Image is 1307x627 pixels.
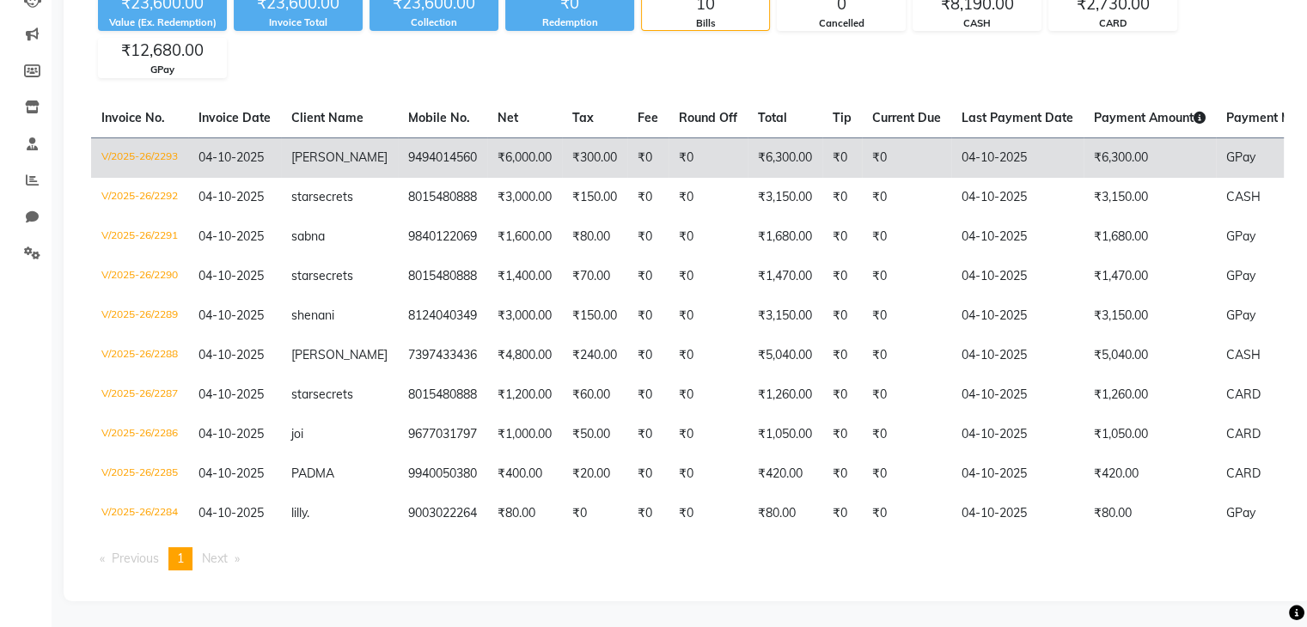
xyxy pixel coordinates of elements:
[91,336,188,375] td: V/2025-26/2288
[1226,149,1255,165] span: GPay
[913,16,1041,31] div: CASH
[862,336,951,375] td: ₹0
[487,375,562,415] td: ₹1,200.00
[408,110,470,125] span: Mobile No.
[291,347,388,362] span: [PERSON_NAME]
[627,296,669,336] td: ₹0
[487,296,562,336] td: ₹3,000.00
[398,296,487,336] td: 8124040349
[1226,228,1255,244] span: GPay
[198,387,264,402] span: 04-10-2025
[748,494,822,533] td: ₹80.00
[487,137,562,178] td: ₹6,000.00
[91,375,188,415] td: V/2025-26/2287
[487,257,562,296] td: ₹1,400.00
[748,336,822,375] td: ₹5,040.00
[291,466,334,481] span: PADMA
[198,110,271,125] span: Invoice Date
[313,268,353,283] span: secrets
[91,257,188,296] td: V/2025-26/2290
[99,39,226,63] div: ₹12,680.00
[291,228,325,244] span: sabna
[101,110,165,125] span: Invoice No.
[1226,426,1261,441] span: CARD
[1084,415,1216,454] td: ₹1,050.00
[398,415,487,454] td: 9677031797
[822,494,862,533] td: ₹0
[951,137,1084,178] td: 04-10-2025
[627,375,669,415] td: ₹0
[198,268,264,283] span: 04-10-2025
[91,217,188,257] td: V/2025-26/2291
[822,178,862,217] td: ₹0
[872,110,941,125] span: Current Due
[398,375,487,415] td: 8015480888
[951,257,1084,296] td: 04-10-2025
[91,296,188,336] td: V/2025-26/2289
[951,454,1084,494] td: 04-10-2025
[198,426,264,441] span: 04-10-2025
[748,257,822,296] td: ₹1,470.00
[627,217,669,257] td: ₹0
[1226,307,1255,323] span: GPay
[862,137,951,178] td: ₹0
[748,178,822,217] td: ₹3,150.00
[822,137,862,178] td: ₹0
[748,454,822,494] td: ₹420.00
[748,415,822,454] td: ₹1,050.00
[1084,217,1216,257] td: ₹1,680.00
[291,387,313,402] span: star
[669,296,748,336] td: ₹0
[198,149,264,165] span: 04-10-2025
[198,505,264,520] span: 04-10-2025
[627,257,669,296] td: ₹0
[833,110,852,125] span: Tip
[669,454,748,494] td: ₹0
[177,551,184,566] span: 1
[99,63,226,77] div: GPay
[1049,16,1176,31] div: CARD
[862,296,951,336] td: ₹0
[679,110,737,125] span: Round Off
[291,268,313,283] span: star
[822,257,862,296] td: ₹0
[822,217,862,257] td: ₹0
[669,494,748,533] td: ₹0
[951,178,1084,217] td: 04-10-2025
[627,494,669,533] td: ₹0
[487,178,562,217] td: ₹3,000.00
[748,296,822,336] td: ₹3,150.00
[822,415,862,454] td: ₹0
[669,375,748,415] td: ₹0
[562,494,627,533] td: ₹0
[91,494,188,533] td: V/2025-26/2284
[562,217,627,257] td: ₹80.00
[951,296,1084,336] td: 04-10-2025
[822,296,862,336] td: ₹0
[627,415,669,454] td: ₹0
[1084,494,1216,533] td: ₹80.00
[951,336,1084,375] td: 04-10-2025
[398,454,487,494] td: 9940050380
[862,415,951,454] td: ₹0
[748,217,822,257] td: ₹1,680.00
[822,454,862,494] td: ₹0
[862,257,951,296] td: ₹0
[862,494,951,533] td: ₹0
[962,110,1073,125] span: Last Payment Date
[202,551,228,566] span: Next
[862,375,951,415] td: ₹0
[562,336,627,375] td: ₹240.00
[234,15,363,30] div: Invoice Total
[291,307,334,323] span: shenani
[778,16,905,31] div: Cancelled
[291,149,388,165] span: [PERSON_NAME]
[112,551,159,566] span: Previous
[505,15,634,30] div: Redemption
[562,454,627,494] td: ₹20.00
[562,296,627,336] td: ₹150.00
[291,189,313,204] span: star
[669,217,748,257] td: ₹0
[398,336,487,375] td: 7397433436
[562,375,627,415] td: ₹60.00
